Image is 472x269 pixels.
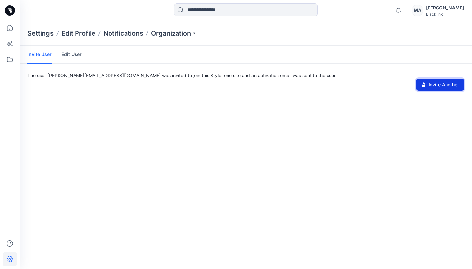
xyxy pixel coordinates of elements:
[426,12,464,17] div: Black Ink
[412,5,423,16] div: MA
[27,72,464,79] p: The user [PERSON_NAME][EMAIL_ADDRESS][DOMAIN_NAME] was invited to join this Stylezone site and an...
[103,29,143,38] a: Notifications
[426,4,464,12] div: [PERSON_NAME]
[61,46,82,63] a: Edit User
[27,29,54,38] p: Settings
[416,79,464,91] button: Invite Another
[61,29,95,38] a: Edit Profile
[27,46,52,64] a: Invite User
